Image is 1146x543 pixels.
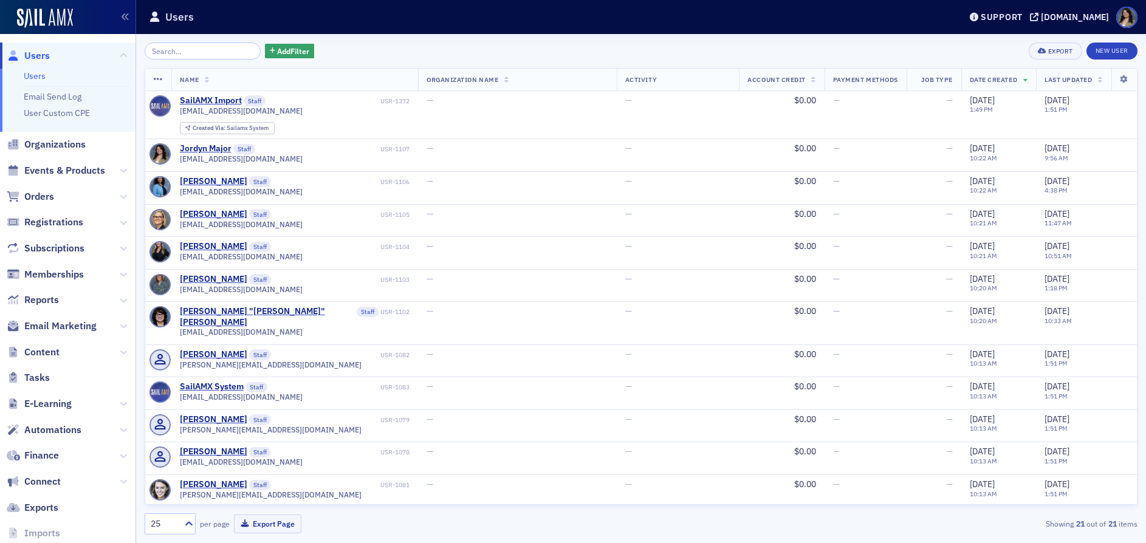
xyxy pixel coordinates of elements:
div: USR-1103 [273,276,410,284]
span: — [427,414,433,425]
span: — [833,95,840,106]
a: Memberships [7,268,84,281]
a: [PERSON_NAME] [180,176,247,187]
span: Staff [249,480,271,491]
span: — [625,479,632,490]
span: — [946,241,953,251]
span: Staff [249,242,271,253]
div: Created Via: Sailamx System [180,122,275,135]
time: 10:33 AM [1045,316,1072,325]
span: — [833,176,840,186]
div: Export [1048,48,1073,55]
span: Staff [357,307,379,318]
a: Imports [7,527,60,540]
time: 9:56 AM [1045,154,1068,162]
span: — [946,446,953,457]
span: Job Type [921,75,953,84]
button: Export [1029,43,1082,60]
span: [EMAIL_ADDRESS][DOMAIN_NAME] [180,187,303,196]
div: Jordyn Major [180,143,232,154]
div: [PERSON_NAME] [180,241,247,252]
span: — [427,273,433,284]
span: — [427,446,433,457]
time: 10:13 AM [970,392,997,400]
span: Exports [24,501,58,514]
a: Content [7,346,60,359]
time: 10:13 AM [970,359,997,367]
time: 1:51 PM [1045,105,1068,114]
span: [DATE] [970,381,995,392]
a: User Custom CPE [24,108,90,118]
span: [DATE] [1045,479,1069,490]
div: USR-1104 [273,243,410,251]
a: Reports [7,293,59,307]
label: per page [200,518,230,529]
div: [PERSON_NAME] [180,446,247,457]
span: [DATE] [970,95,995,106]
span: — [946,95,953,106]
span: $0.00 [794,176,816,186]
time: 1:49 PM [970,105,993,114]
span: — [625,349,632,360]
span: [DATE] [970,349,995,360]
a: SailAMX System [180,381,244,392]
span: [DATE] [1045,381,1069,392]
button: [DOMAIN_NAME] [1030,13,1113,21]
div: USR-1078 [273,448,410,456]
time: 10:22 AM [970,154,997,162]
div: USR-1102 [380,308,410,316]
span: Profile [1116,7,1137,28]
span: Events & Products [24,164,105,177]
span: Created Via : [193,124,227,132]
div: USR-1107 [258,145,410,153]
img: SailAMX [17,9,73,28]
h1: Users [165,10,194,24]
time: 10:22 AM [970,186,997,194]
div: USR-1372 [268,97,410,105]
time: 10:21 AM [970,251,997,260]
span: Content [24,346,60,359]
span: [DATE] [970,241,995,251]
time: 1:51 PM [1045,392,1068,400]
span: — [625,208,632,219]
time: 1:51 PM [1045,424,1068,432]
span: — [427,381,433,392]
span: Account Credit [747,75,805,84]
span: [PERSON_NAME][EMAIL_ADDRESS][DOMAIN_NAME] [180,490,362,499]
span: [DATE] [970,143,995,154]
a: Subscriptions [7,242,84,255]
a: [PERSON_NAME] "[PERSON_NAME]" [PERSON_NAME] [180,306,355,327]
a: Tasks [7,371,50,384]
button: Export Page [234,514,301,533]
a: Users [24,70,46,81]
span: $0.00 [794,306,816,316]
span: Finance [24,449,59,462]
span: $0.00 [794,349,816,360]
div: [PERSON_NAME] [180,209,247,220]
span: — [833,208,840,219]
div: 25 [151,517,177,530]
a: Users [7,49,50,63]
time: 1:51 PM [1045,359,1068,367]
span: — [946,143,953,154]
div: [PERSON_NAME] [180,349,247,360]
span: Connect [24,475,61,488]
span: — [833,349,840,360]
time: 10:51 AM [1045,251,1072,260]
span: Organizations [24,138,86,151]
span: [DATE] [970,479,995,490]
span: Subscriptions [24,242,84,255]
span: Staff [245,382,267,393]
a: [PERSON_NAME] [180,274,247,285]
span: — [427,143,433,154]
input: Search… [145,43,261,60]
span: — [625,306,632,316]
span: — [427,349,433,360]
span: Staff [249,414,271,425]
button: AddFilter [265,44,315,59]
span: — [833,143,840,154]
